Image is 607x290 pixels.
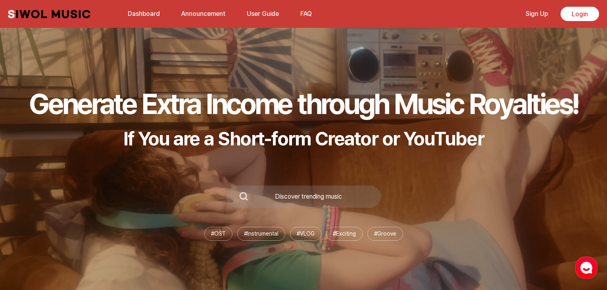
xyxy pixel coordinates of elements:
div: Discover trending music [248,193,368,200]
li: # Instrumental [237,227,285,241]
button: FAQ [296,4,317,23]
a: Announcement [177,5,230,22]
a: Login [561,7,599,21]
li: # Groove [367,227,403,241]
li: # Exciting [326,227,363,241]
a: Dashboard [123,5,165,22]
a: Sign Up [521,5,553,22]
p: If You are a Short-form Creator or YouTuber [29,127,578,150]
li: # VLOG [290,227,321,241]
h1: Generate Extra Income through Music Royalties! [29,87,578,121]
a: User Guide [242,5,284,22]
li: # OST [204,227,232,241]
